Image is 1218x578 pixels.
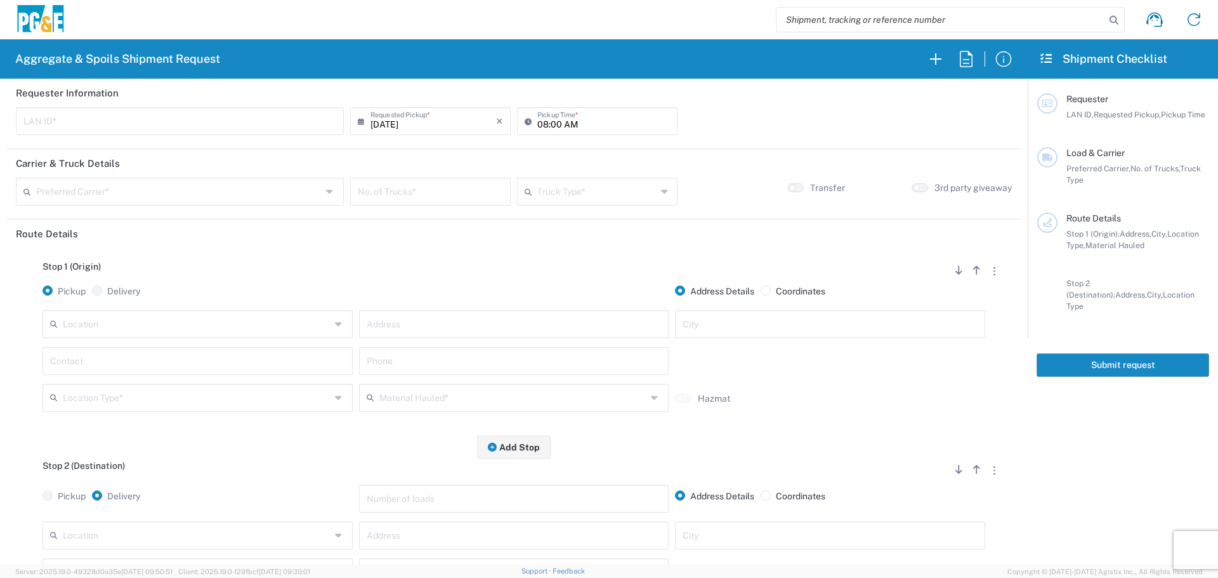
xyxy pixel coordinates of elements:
[761,286,825,297] label: Coordinates
[1094,110,1161,119] span: Requested Pickup,
[698,393,730,404] label: Hazmat
[477,435,551,459] button: Add Stop
[1007,566,1203,577] span: Copyright © [DATE]-[DATE] Agistix Inc., All Rights Reserved
[1085,240,1144,250] span: Material Hauled
[1039,51,1167,67] h2: Shipment Checklist
[1161,110,1205,119] span: Pickup Time
[496,111,503,131] i: ×
[1147,290,1163,299] span: City,
[934,182,1012,194] label: 3rd party giveaway
[1037,353,1209,377] button: Submit request
[1066,279,1115,299] span: Stop 2 (Destination):
[43,261,101,272] span: Stop 1 (Origin)
[1066,110,1094,119] span: LAN ID,
[16,157,120,170] h2: Carrier & Truck Details
[1120,229,1151,239] span: Address,
[15,5,66,35] img: pge
[1066,94,1108,104] span: Requester
[1115,290,1147,299] span: Address,
[16,228,78,240] h2: Route Details
[1066,213,1121,223] span: Route Details
[675,490,754,502] label: Address Details
[1130,164,1180,173] span: No. of Trucks,
[16,87,119,100] h2: Requester Information
[553,567,585,575] a: Feedback
[521,567,553,575] a: Support
[1151,229,1167,239] span: City,
[178,568,310,575] span: Client: 2025.19.0-129fbcf
[1066,164,1130,173] span: Preferred Carrier,
[259,568,310,575] span: [DATE] 09:39:01
[675,286,754,297] label: Address Details
[15,568,173,575] span: Server: 2025.19.0-49328d0a35e
[15,51,220,67] h2: Aggregate & Spoils Shipment Request
[1066,148,1125,158] span: Load & Carrier
[810,182,845,194] label: Transfer
[43,461,125,471] span: Stop 2 (Destination)
[776,8,1105,32] input: Shipment, tracking or reference number
[1066,229,1120,239] span: Stop 1 (Origin):
[121,568,173,575] span: [DATE] 09:50:51
[761,490,825,502] label: Coordinates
